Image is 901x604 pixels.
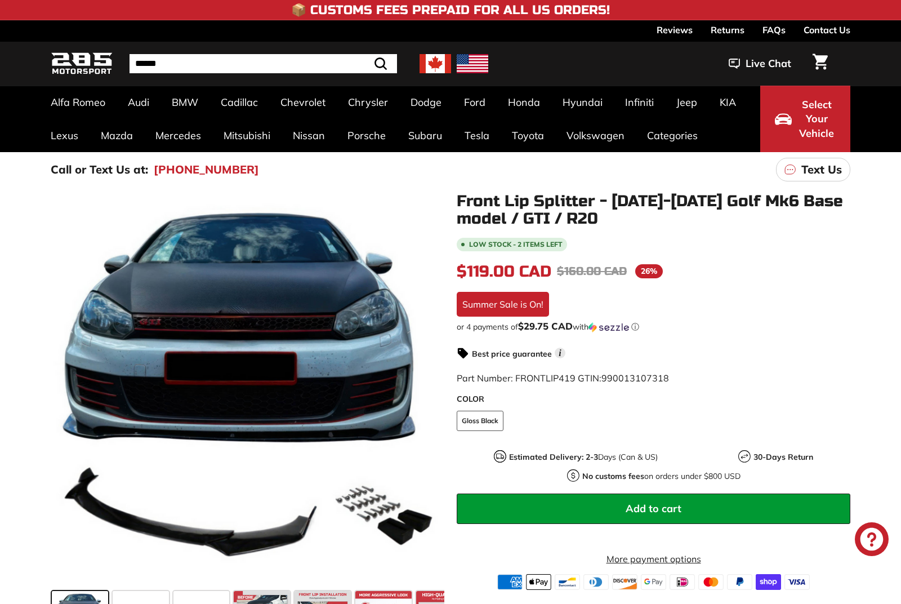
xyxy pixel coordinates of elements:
img: google_pay [641,574,666,590]
span: Low stock - 2 items left [469,241,563,248]
a: FAQs [762,20,786,39]
a: Volkswagen [555,119,636,152]
img: Sezzle [588,322,629,332]
span: 990013107318 [601,372,669,384]
h1: Front Lip Splitter - [DATE]-[DATE] Golf Mk6 Base model / GTI / R20 [457,193,850,228]
a: [PHONE_NUMBER] [154,161,259,178]
a: BMW [160,86,209,119]
strong: Estimated Delivery: 2-3 [509,452,598,462]
span: Add to cart [626,502,681,515]
strong: No customs fees [582,471,644,481]
span: Part Number: FRONTLIP419 GTIN: [457,372,669,384]
a: Porsche [336,119,397,152]
strong: 30-Days Return [753,452,813,462]
a: Cart [806,45,835,83]
a: Text Us [776,158,850,181]
input: Search [130,54,397,73]
a: Dodge [399,86,453,119]
a: Hyundai [551,86,614,119]
a: Chrysler [337,86,399,119]
img: discover [612,574,637,590]
div: or 4 payments of with [457,321,850,332]
p: Days (Can & US) [509,451,658,463]
a: KIA [708,86,747,119]
img: ideal [670,574,695,590]
img: master [698,574,724,590]
img: visa [784,574,810,590]
p: Text Us [801,161,842,178]
button: Add to cart [457,494,850,524]
a: Chevrolet [269,86,337,119]
a: Reviews [657,20,693,39]
p: Call or Text Us at: [51,161,148,178]
span: $119.00 CAD [457,262,551,281]
a: Contact Us [804,20,850,39]
button: Live Chat [714,50,806,78]
a: Jeep [665,86,708,119]
span: 26% [635,264,663,278]
a: Returns [711,20,744,39]
button: Select Your Vehicle [760,86,850,152]
img: shopify_pay [756,574,781,590]
a: Honda [497,86,551,119]
a: Audi [117,86,160,119]
img: paypal [727,574,752,590]
a: Infiniti [614,86,665,119]
a: Mazda [90,119,144,152]
img: bancontact [555,574,580,590]
a: Mitsubishi [212,119,282,152]
span: Select Your Vehicle [797,97,836,141]
a: Toyota [501,119,555,152]
inbox-online-store-chat: Shopify online store chat [851,522,892,559]
a: Subaru [397,119,453,152]
img: apple_pay [526,574,551,590]
a: Alfa Romeo [39,86,117,119]
div: or 4 payments of$29.75 CADwithSezzle Click to learn more about Sezzle [457,321,850,332]
a: Cadillac [209,86,269,119]
img: Logo_285_Motorsport_areodynamics_components [51,51,113,77]
span: $160.00 CAD [557,264,627,278]
img: diners_club [583,574,609,590]
h4: 📦 Customs Fees Prepaid for All US Orders! [291,3,610,17]
strong: Best price guarantee [472,349,552,359]
a: Lexus [39,119,90,152]
span: Live Chat [746,56,791,71]
a: More payment options [457,552,850,566]
a: Tesla [453,119,501,152]
label: COLOR [457,393,850,405]
span: i [555,348,565,358]
a: Nissan [282,119,336,152]
a: Mercedes [144,119,212,152]
p: on orders under $800 USD [582,470,741,482]
div: Summer Sale is On! [457,292,549,317]
span: $29.75 CAD [518,320,573,332]
img: american_express [497,574,523,590]
a: Ford [453,86,497,119]
a: Categories [636,119,709,152]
